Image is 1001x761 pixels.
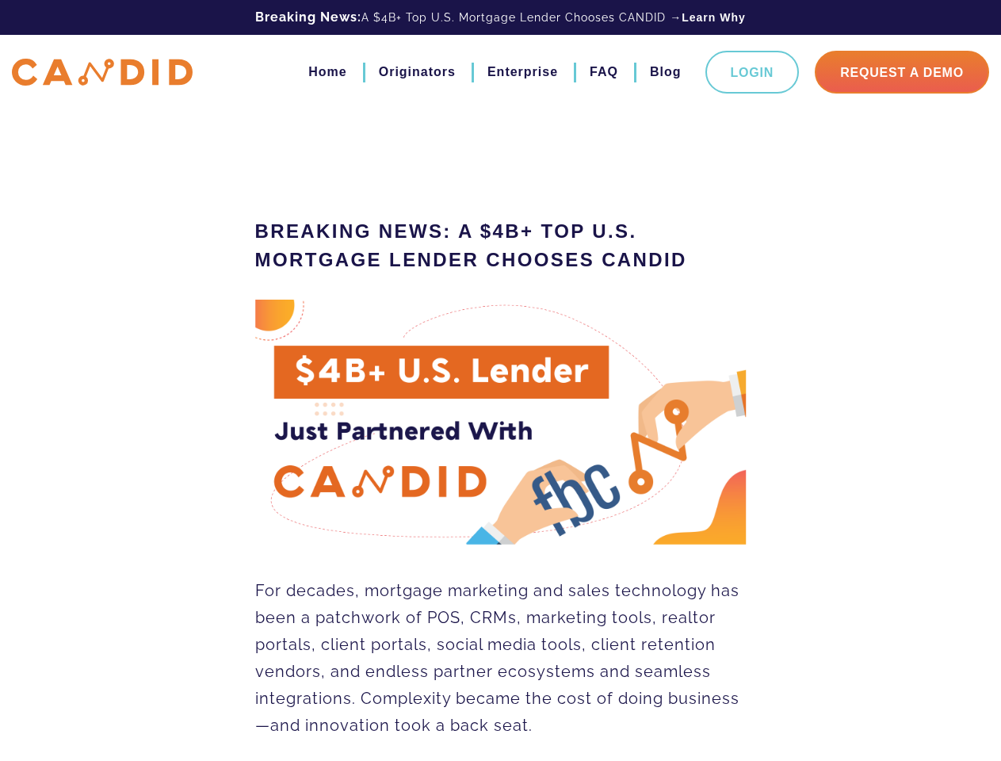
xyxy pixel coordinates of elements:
b: Breaking News: [255,10,361,25]
a: Request A Demo [815,51,989,94]
a: Home [308,59,346,86]
a: Originators [379,59,456,86]
a: Enterprise [487,59,558,86]
a: Blog [650,59,682,86]
a: Login [705,51,800,94]
h1: Breaking News: A $4B+ Top U.S. Mortgage Lender Chooses CANDID [255,217,747,274]
a: FAQ [590,59,618,86]
a: Learn Why [682,10,746,25]
img: CANDID APP [12,59,193,86]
